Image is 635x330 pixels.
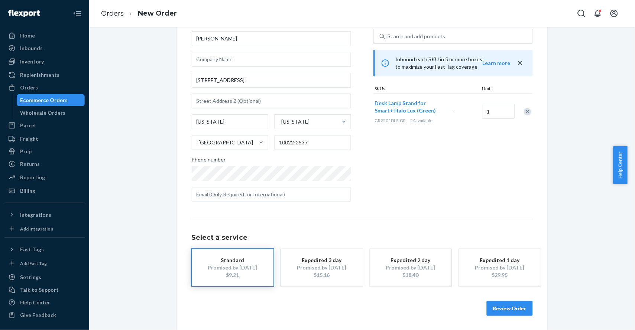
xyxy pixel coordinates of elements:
[4,171,85,183] a: Reporting
[4,284,85,296] a: Talk to Support
[20,135,38,143] div: Freight
[20,148,32,155] div: Prep
[4,309,85,321] button: Give Feedback
[20,246,44,253] div: Fast Tags
[470,257,530,264] div: Expedited 1 day
[4,133,85,145] a: Freight
[483,59,511,67] button: Learn more
[4,146,85,157] a: Prep
[4,224,85,234] a: Add Integration
[70,6,85,21] button: Close Navigation
[20,71,59,79] div: Replenishments
[4,42,85,54] a: Inbounds
[516,59,524,67] button: close
[20,160,40,168] div: Returns
[375,118,406,123] span: GR2501DLS-GR
[20,274,41,281] div: Settings
[4,82,85,94] a: Orders
[4,297,85,308] a: Help Center
[198,139,199,146] input: [GEOGRAPHIC_DATA]
[192,73,351,88] input: Street Address
[292,257,351,264] div: Expedited 3 day
[192,249,273,286] button: StandardPromised by [DATE]$9.21
[20,211,51,219] div: Integrations
[192,94,351,108] input: Street Address 2 (Optional)
[607,6,622,21] button: Open account menu
[17,94,85,106] a: Ecommerce Orders
[20,187,35,195] div: Billing
[4,244,85,255] button: Fast Tags
[192,31,351,46] input: First & Last Name
[4,120,85,131] a: Parcel
[20,122,36,129] div: Parcel
[370,249,452,286] button: Expedited 2 dayPromised by [DATE]$18.40
[203,257,262,264] div: Standard
[192,114,269,129] input: City
[20,97,68,104] div: Ecommerce Orders
[281,249,363,286] button: Expedited 3 dayPromised by [DATE]$15.16
[590,6,605,21] button: Open notifications
[20,260,47,267] div: Add Fast Tag
[4,158,85,170] a: Returns
[20,58,44,65] div: Inventory
[481,85,514,93] div: Units
[192,187,351,202] input: Email (Only Required for International)
[192,234,533,242] h1: Select a service
[4,258,85,269] a: Add Fast Tag
[524,108,531,115] div: Remove Item
[375,100,436,114] span: Desk Lamp Stand for Smart+ Halo Lux (Green)
[4,69,85,81] a: Replenishments
[199,139,253,146] div: [GEOGRAPHIC_DATA]
[373,85,481,93] div: SKUs
[20,299,50,306] div: Help Center
[192,52,351,67] input: Company Name
[138,9,177,17] a: New Order
[17,107,85,119] a: Wholesale Orders
[20,109,66,117] div: Wholesale Orders
[449,108,453,115] span: —
[20,45,43,52] div: Inbounds
[487,301,533,316] button: Review Order
[613,146,628,184] button: Help Center
[470,271,530,279] div: $29.95
[20,286,59,294] div: Talk to Support
[373,50,533,76] div: Inbound each SKU in 5 or more boxes to maximize your Fast Tag coverage
[20,32,35,39] div: Home
[482,104,515,119] input: Quantity
[281,118,310,125] div: [US_STATE]
[4,30,85,42] a: Home
[4,185,85,197] a: Billing
[20,84,38,91] div: Orders
[8,10,40,17] img: Flexport logo
[470,264,530,271] div: Promised by [DATE]
[381,271,441,279] div: $18.40
[411,118,433,123] span: 24 available
[4,56,85,68] a: Inventory
[381,257,441,264] div: Expedited 2 day
[292,264,351,271] div: Promised by [DATE]
[20,226,53,232] div: Add Integration
[4,271,85,283] a: Settings
[4,209,85,221] button: Integrations
[274,135,351,150] input: ZIP Code
[101,9,124,17] a: Orders
[381,264,441,271] div: Promised by [DATE]
[388,33,446,40] div: Search and add products
[20,311,56,319] div: Give Feedback
[95,3,183,24] ol: breadcrumbs
[203,271,262,279] div: $9.21
[203,264,262,271] div: Promised by [DATE]
[292,271,351,279] div: $15.16
[574,6,589,21] button: Open Search Box
[459,249,541,286] button: Expedited 1 dayPromised by [DATE]$29.95
[375,99,440,114] button: Desk Lamp Stand for Smart+ Halo Lux (Green)
[20,174,45,181] div: Reporting
[192,156,226,166] span: Phone number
